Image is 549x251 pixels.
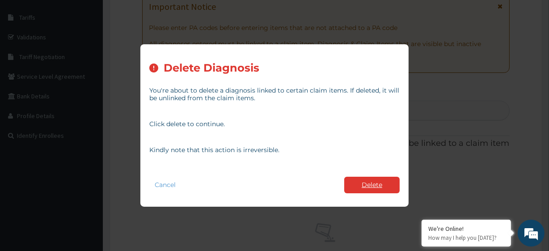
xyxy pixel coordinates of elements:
[149,146,400,154] p: Kindly note that this action is irreversible.
[149,179,181,191] button: Cancel
[147,4,168,26] div: Minimize live chat window
[149,120,400,128] p: Click delete to continue.
[17,45,36,67] img: d_794563401_company_1708531726252_794563401
[428,234,504,242] p: How may I help you today?
[164,62,259,74] h2: Delete Diagnosis
[344,177,400,193] button: Delete
[4,161,170,192] textarea: Type your message and hit 'Enter'
[52,71,123,162] span: We're online!
[149,87,400,102] p: You're about to delete a diagnosis linked to certain claim items. If deleted, it will be unlinked...
[46,50,150,62] div: Chat with us now
[428,225,504,233] div: We're Online!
